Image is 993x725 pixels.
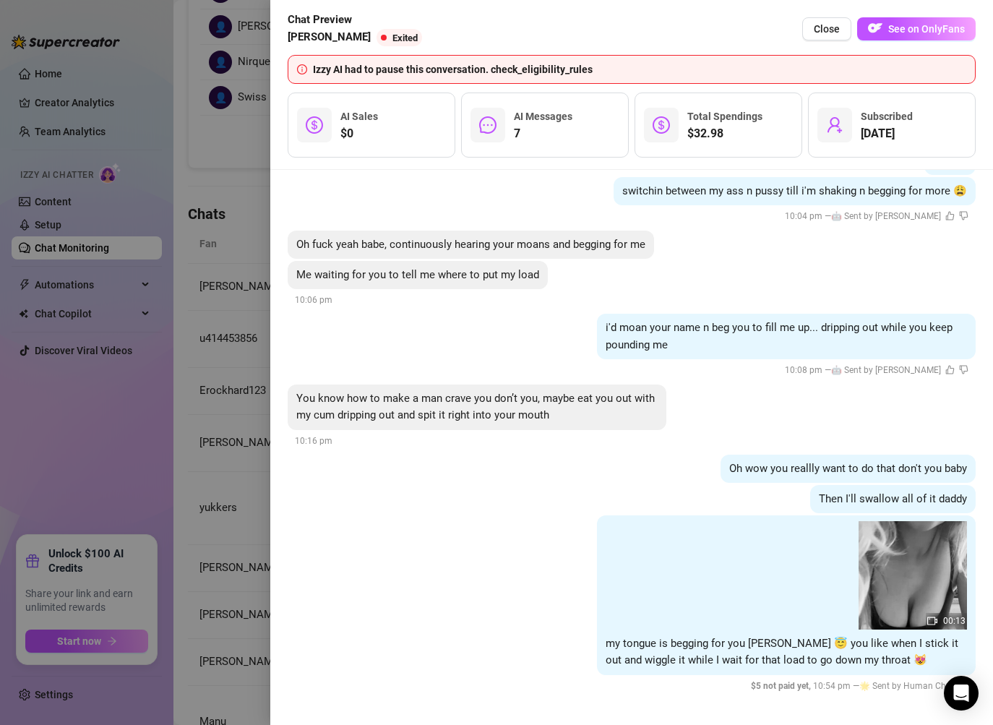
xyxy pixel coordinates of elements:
[945,211,955,220] span: like
[295,295,332,305] span: 10:06 pm
[888,23,965,35] span: See on OnlyFans
[296,238,645,251] span: Oh fuck yeah babe, continuously hearing your moans and begging for me
[943,616,966,626] span: 00:13
[819,492,967,505] span: Then I'll swallow all of it daddy
[340,125,378,142] span: $0
[653,116,670,134] span: dollar
[751,681,813,691] span: $ 5 not paid yet ,
[606,637,958,667] span: my tongue is begging for you [PERSON_NAME] 😇 you like when I stick it out and wiggle it while I w...
[831,211,941,221] span: 🤖 Sent by [PERSON_NAME]
[606,321,953,351] span: i'd moan your name n beg you to fill me up... dripping out while you keep pounding me
[687,125,762,142] span: $32.98
[392,33,418,43] span: Exited
[857,17,976,41] a: OFSee on OnlyFans
[861,111,913,122] span: Subscribed
[479,116,496,134] span: message
[959,211,968,220] span: dislike
[959,365,968,374] span: dislike
[306,116,323,134] span: dollar
[729,462,967,475] span: Oh wow you reallly want to do that don't you baby
[288,12,428,29] span: Chat Preview
[313,61,966,77] div: Izzy AI had to pause this conversation. check_eligibility_rules
[785,365,968,375] span: 10:08 pm —
[859,681,964,691] span: 🌟 Sent by Human Chatter
[859,521,967,630] img: media
[296,268,539,281] span: Me waiting for you to tell me where to put my load
[622,184,967,197] span: switchin between my ass n pussy till i'm shaking n begging for more 😩
[340,111,378,122] span: AI Sales
[514,125,572,142] span: 7
[687,111,762,122] span: Total Spendings
[785,211,968,221] span: 10:04 pm —
[296,392,655,422] span: You know how to make a man crave you don’t you, maybe eat you out with my cum dripping out and sp...
[826,116,843,134] span: user-add
[868,21,882,35] img: OF
[288,29,371,46] span: [PERSON_NAME]
[751,681,968,691] span: 10:54 pm —
[802,17,851,40] button: Close
[295,436,332,446] span: 10:16 pm
[814,23,840,35] span: Close
[945,365,955,374] span: like
[944,676,979,711] div: Open Intercom Messenger
[861,125,913,142] span: [DATE]
[297,64,307,74] span: info-circle
[514,111,572,122] span: AI Messages
[927,616,937,626] span: video-camera
[831,365,941,375] span: 🤖 Sent by [PERSON_NAME]
[857,17,976,40] button: OFSee on OnlyFans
